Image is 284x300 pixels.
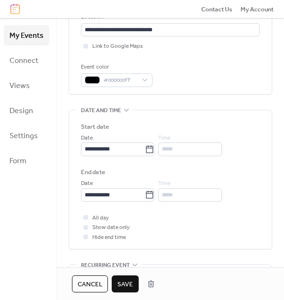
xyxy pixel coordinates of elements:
[4,125,49,146] a: Settings
[81,122,109,132] div: Start date
[201,5,232,14] span: Contact Us
[81,168,105,177] div: End date
[158,133,170,143] span: Time
[92,233,126,242] span: Hide end time
[117,280,133,289] span: Save
[4,75,49,96] a: Views
[240,4,274,14] a: My Account
[9,53,38,68] span: Connect
[4,150,49,171] a: Form
[10,4,20,14] img: logo
[4,25,49,45] a: My Events
[92,223,130,232] span: Show date only
[201,4,232,14] a: Contact Us
[81,12,258,22] div: Location
[4,50,49,71] a: Connect
[72,275,108,292] button: Cancel
[92,213,109,223] span: All day
[81,179,93,188] span: Date
[9,154,27,168] span: Form
[9,79,30,93] span: Views
[81,106,121,115] span: Date and time
[112,275,139,292] button: Save
[81,261,130,270] span: Recurring event
[81,62,151,72] div: Event color
[104,76,137,85] span: #000000FF
[240,5,274,14] span: My Account
[81,133,93,143] span: Date
[9,129,38,143] span: Settings
[78,280,102,289] span: Cancel
[92,42,143,51] span: Link to Google Maps
[4,100,49,121] a: Design
[9,104,33,118] span: Design
[9,28,44,43] span: My Events
[158,179,170,188] span: Time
